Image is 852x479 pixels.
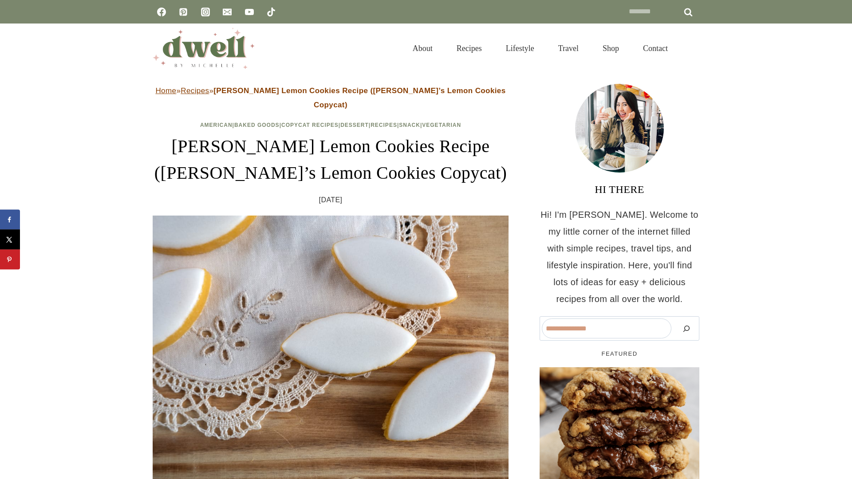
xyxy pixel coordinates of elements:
[200,122,461,128] span: | | | | | |
[494,33,546,64] a: Lifestyle
[155,86,505,109] span: » »
[153,3,170,21] a: Facebook
[218,3,236,21] a: Email
[153,28,255,69] img: DWELL by michelle
[540,181,699,197] h3: HI THERE
[319,193,343,207] time: [DATE]
[591,33,631,64] a: Shop
[181,86,209,95] a: Recipes
[401,33,680,64] nav: Primary Navigation
[631,33,680,64] a: Contact
[340,122,369,128] a: Dessert
[422,122,461,128] a: Vegetarian
[445,33,494,64] a: Recipes
[546,33,591,64] a: Travel
[197,3,214,21] a: Instagram
[241,3,258,21] a: YouTube
[540,349,699,358] h5: FEATURED
[540,206,699,307] p: Hi! I'm [PERSON_NAME]. Welcome to my little corner of the internet filled with simple recipes, tr...
[281,122,339,128] a: Copycat Recipes
[676,318,697,338] button: Search
[213,86,505,109] strong: [PERSON_NAME] Lemon Cookies Recipe ([PERSON_NAME]’s Lemon Cookies Copycat)
[401,33,445,64] a: About
[153,133,509,186] h1: [PERSON_NAME] Lemon Cookies Recipe ([PERSON_NAME]’s Lemon Cookies Copycat)
[684,41,699,56] button: View Search Form
[262,3,280,21] a: TikTok
[399,122,420,128] a: Snack
[200,122,233,128] a: American
[234,122,280,128] a: Baked Goods
[155,86,176,95] a: Home
[371,122,397,128] a: Recipes
[174,3,192,21] a: Pinterest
